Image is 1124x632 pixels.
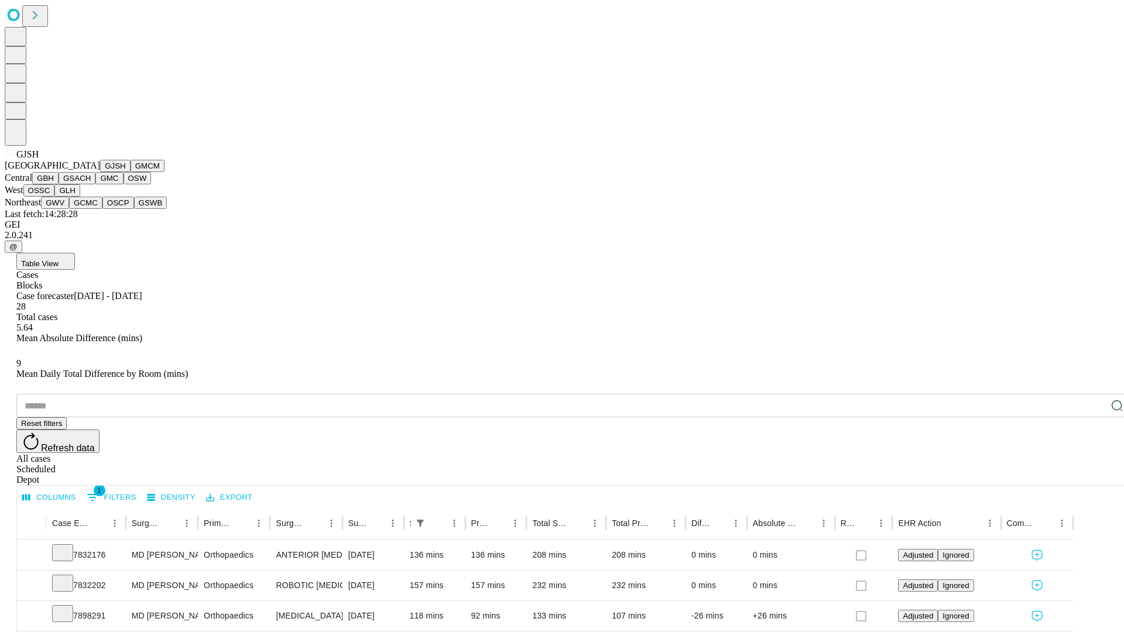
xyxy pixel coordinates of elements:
[666,515,683,531] button: Menu
[532,571,600,600] div: 232 mins
[1007,518,1036,528] div: Comments
[21,419,62,428] span: Reset filters
[943,612,969,620] span: Ignored
[41,443,95,453] span: Refresh data
[938,610,974,622] button: Ignored
[52,518,89,528] div: Case Epic Id
[430,515,446,531] button: Sort
[162,515,179,531] button: Sort
[16,369,188,379] span: Mean Daily Total Difference by Room (mins)
[179,515,195,531] button: Menu
[21,259,59,268] span: Table View
[612,518,649,528] div: Total Predicted Duration
[385,515,401,531] button: Menu
[348,601,398,631] div: [DATE]
[5,185,23,195] span: West
[815,515,832,531] button: Menu
[903,551,933,559] span: Adjusted
[107,515,123,531] button: Menu
[307,515,323,531] button: Sort
[90,515,107,531] button: Sort
[23,545,40,566] button: Expand
[16,430,100,453] button: Refresh data
[41,197,69,209] button: GWV
[532,601,600,631] div: 133 mins
[132,601,192,631] div: MD [PERSON_NAME] [PERSON_NAME]
[650,515,666,531] button: Sort
[412,515,429,531] button: Show filters
[691,601,741,631] div: -26 mins
[52,540,120,570] div: 7832176
[841,518,856,528] div: Resolved in EHR
[5,173,32,183] span: Central
[204,540,264,570] div: Orthopaedics
[903,581,933,590] span: Adjusted
[234,515,251,531] button: Sort
[410,518,411,528] div: Scheduled In Room Duration
[728,515,744,531] button: Menu
[691,571,741,600] div: 0 mins
[5,197,41,207] span: Northeast
[54,184,80,197] button: GLH
[903,612,933,620] span: Adjusted
[204,571,264,600] div: Orthopaedics
[16,301,26,311] span: 28
[16,253,75,270] button: Table View
[203,489,255,507] button: Export
[587,515,603,531] button: Menu
[898,518,941,528] div: EHR Action
[5,209,78,219] span: Last fetch: 14:28:28
[348,540,398,570] div: [DATE]
[132,518,161,528] div: Surgeon Name
[23,576,40,596] button: Expand
[368,515,385,531] button: Sort
[131,160,165,172] button: GMCM
[132,540,192,570] div: MD [PERSON_NAME] [PERSON_NAME]
[16,312,57,322] span: Total cases
[59,172,95,184] button: GSACH
[982,515,998,531] button: Menu
[753,540,829,570] div: 0 mins
[898,579,938,592] button: Adjusted
[532,518,569,528] div: Total Scheduled Duration
[412,515,429,531] div: 1 active filter
[19,489,79,507] button: Select columns
[276,518,305,528] div: Surgery Name
[276,601,336,631] div: [MEDICAL_DATA] MEDIAL AND LATERAL MENISCECTOMY
[856,515,873,531] button: Sort
[276,540,336,570] div: ANTERIOR [MEDICAL_DATA] TOTAL HIP
[507,515,523,531] button: Menu
[943,581,969,590] span: Ignored
[532,540,600,570] div: 208 mins
[74,291,142,301] span: [DATE] - [DATE]
[471,518,490,528] div: Predicted In Room Duration
[23,184,55,197] button: OSSC
[323,515,340,531] button: Menu
[943,515,959,531] button: Sort
[16,149,39,159] span: GJSH
[612,601,680,631] div: 107 mins
[938,549,974,561] button: Ignored
[204,601,264,631] div: Orthopaedics
[204,518,233,528] div: Primary Service
[52,601,120,631] div: 7898291
[144,489,198,507] button: Density
[124,172,152,184] button: OSW
[799,515,815,531] button: Sort
[84,488,139,507] button: Show filters
[410,540,460,570] div: 136 mins
[5,219,1119,230] div: GEI
[938,579,974,592] button: Ignored
[943,551,969,559] span: Ignored
[898,610,938,622] button: Adjusted
[16,333,142,343] span: Mean Absolute Difference (mins)
[16,358,21,368] span: 9
[1054,515,1070,531] button: Menu
[446,515,462,531] button: Menu
[471,601,521,631] div: 92 mins
[570,515,587,531] button: Sort
[491,515,507,531] button: Sort
[612,540,680,570] div: 208 mins
[69,197,102,209] button: GCMC
[132,571,192,600] div: MD [PERSON_NAME] [PERSON_NAME]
